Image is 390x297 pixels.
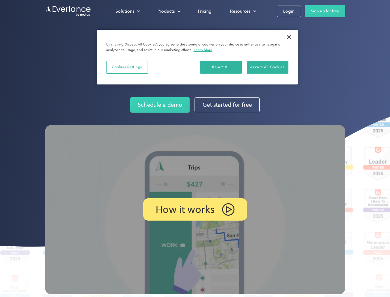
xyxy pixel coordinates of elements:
div: Resources [224,6,261,17]
div: Products [157,7,175,15]
div: Pricing [198,7,212,15]
a: Sign up for free [305,5,345,17]
a: Schedule a demo [130,97,190,113]
div: Cookie banner [97,30,298,84]
a: Pricing [192,6,218,17]
div: Solutions [115,7,134,15]
a: More information about your privacy, opens in a new tab [194,48,212,52]
div: Login [283,7,295,15]
p: How it works [156,206,215,213]
a: Go to homepage [45,5,91,17]
div: Products [151,6,186,17]
input: Submit [45,37,77,50]
div: By clicking “Accept All Cookies”, you agree to the storing of cookies on your device to enhance s... [106,42,288,53]
button: Reject All [200,61,242,74]
button: Accept All Cookies [247,61,288,74]
button: Cookies Settings [106,61,148,74]
button: Close [282,30,296,44]
a: Login [277,6,301,17]
a: Get started for free [195,97,260,112]
div: Privacy [97,30,298,84]
div: Resources [230,7,250,15]
div: Solutions [109,6,145,17]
